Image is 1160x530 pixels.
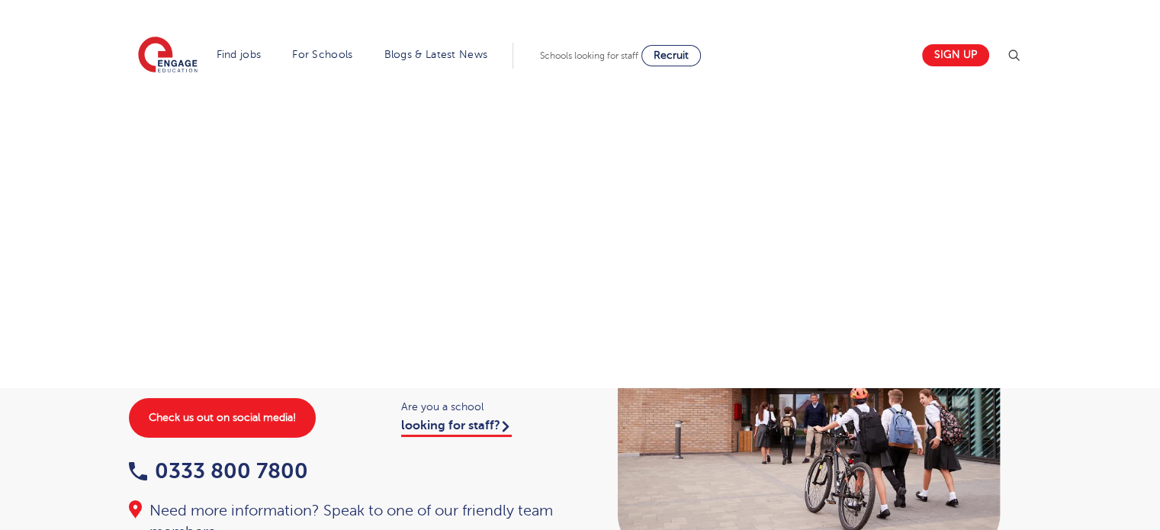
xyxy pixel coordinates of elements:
a: ur2 [8,120,51,135]
span: 50 [139,121,153,133]
span: > [168,297,175,311]
span: rd [87,121,102,133]
span: Contact Us [178,294,243,314]
a: st26 [159,111,188,124]
a: rd5 [87,121,112,133]
a: Check us out on social media! [129,398,316,438]
span: Are you a school [401,398,565,416]
a: 0333 800 7800 [129,459,308,483]
span: Web Vitals [17,149,74,162]
img: Engage Education [138,37,198,75]
a: Find jobs [217,49,262,60]
span: st [159,111,172,124]
span: Schools looking for staff [540,50,638,61]
span: 5 [106,121,113,133]
span: rp [57,121,71,133]
div: 17$ [159,124,188,143]
a: Home [129,297,164,311]
a: looking for staff? [401,419,512,437]
a: Blogs & Latest News [384,49,488,60]
nav: breadcrumb [129,294,565,314]
span: 26 [175,111,188,124]
a: kw50 [118,121,153,133]
a: Sign up [922,44,989,66]
span: 5 [75,121,82,133]
span: Recruit [654,50,689,61]
span: 2 [26,121,33,133]
a: For Schools [292,49,352,60]
h1: Contact us [DATE]! [129,329,565,368]
a: rp5 [57,121,81,133]
span: kw [118,121,135,133]
span: ur [8,121,23,133]
a: Recruit [641,45,701,66]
